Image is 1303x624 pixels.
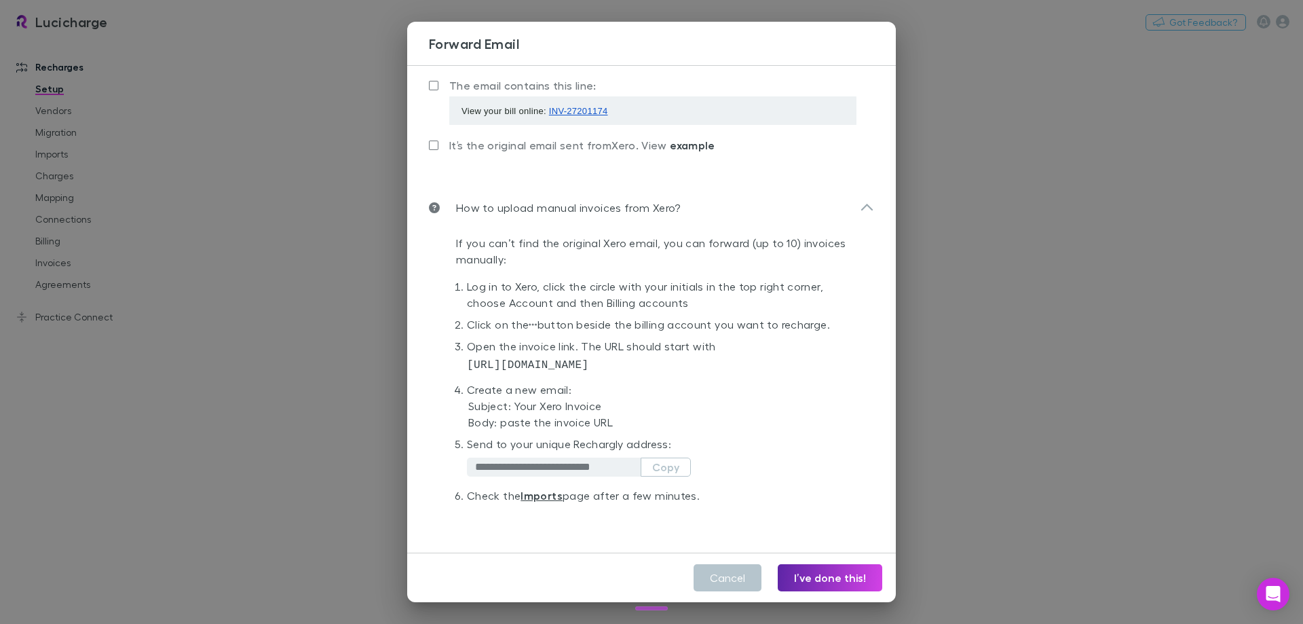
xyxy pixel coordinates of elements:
[467,436,863,488] li: Send to your unique Rechargly address:
[429,35,896,52] h3: Forward Email
[1257,578,1289,610] div: Open Intercom Messenger
[467,414,863,430] div: Body: paste the invoice URL
[670,139,715,152] span: example
[467,382,863,436] li: Create a new email:
[440,200,681,216] p: How to upload manual invoices from Xero?
[467,398,863,414] div: Subject: Your Xero Invoice
[449,79,597,92] span: The email contains this line:
[694,564,761,591] button: Cancel
[778,564,882,591] button: I’ve done this!
[467,278,863,316] li: Log in to Xero, click the circle with your initials in the top right corner, choose Account and t...
[467,488,863,509] li: Check the page after a few minutes.
[641,458,691,477] button: Copy
[467,316,863,338] li: Click on the button beside the billing account you want to recharge.
[461,106,608,116] span: View your bill online:
[418,186,885,230] div: How to upload manual invoices from Xero?
[449,139,715,151] span: It’s the original email sent from Xero . View
[467,357,863,373] pre: [URL][DOMAIN_NAME]
[456,235,874,268] p: If you can’t find the original Xero email, you can forward (up to 10) invoices manually:
[467,338,863,382] li: Open the invoice link. The URL should start with
[549,106,608,116] span: INV-27201174
[521,489,563,502] a: Imports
